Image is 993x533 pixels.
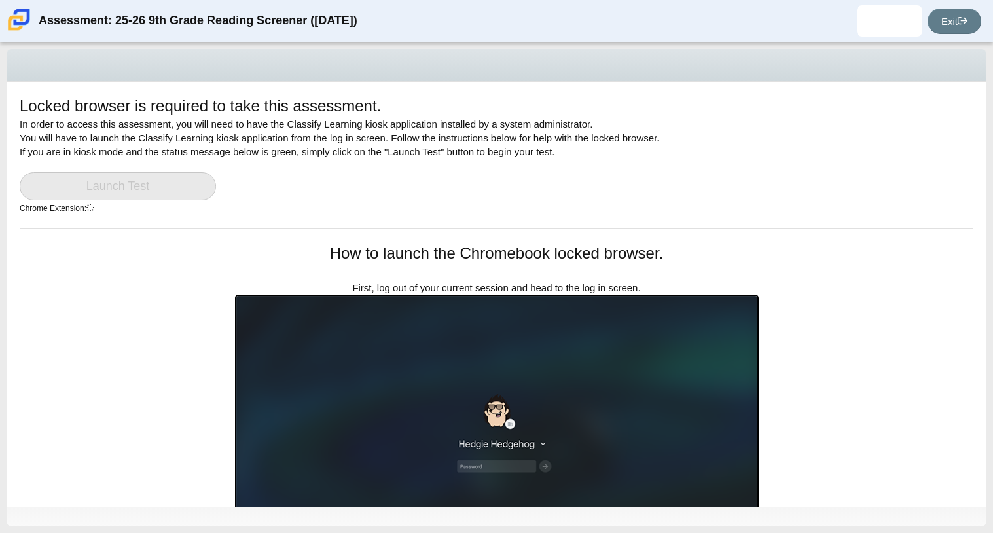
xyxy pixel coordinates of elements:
h1: How to launch the Chromebook locked browser. [235,242,759,265]
a: Exit [928,9,981,34]
a: Launch Test [20,172,216,200]
small: Chrome Extension: [20,204,94,213]
img: isaias.randolph.o1Ciu0 [879,10,900,31]
div: Assessment: 25-26 9th Grade Reading Screener ([DATE]) [39,5,357,37]
h1: Locked browser is required to take this assessment. [20,95,381,117]
img: Carmen School of Science & Technology [5,6,33,33]
a: Carmen School of Science & Technology [5,24,33,35]
div: In order to access this assessment, you will need to have the Classify Learning kiosk application... [20,95,973,228]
